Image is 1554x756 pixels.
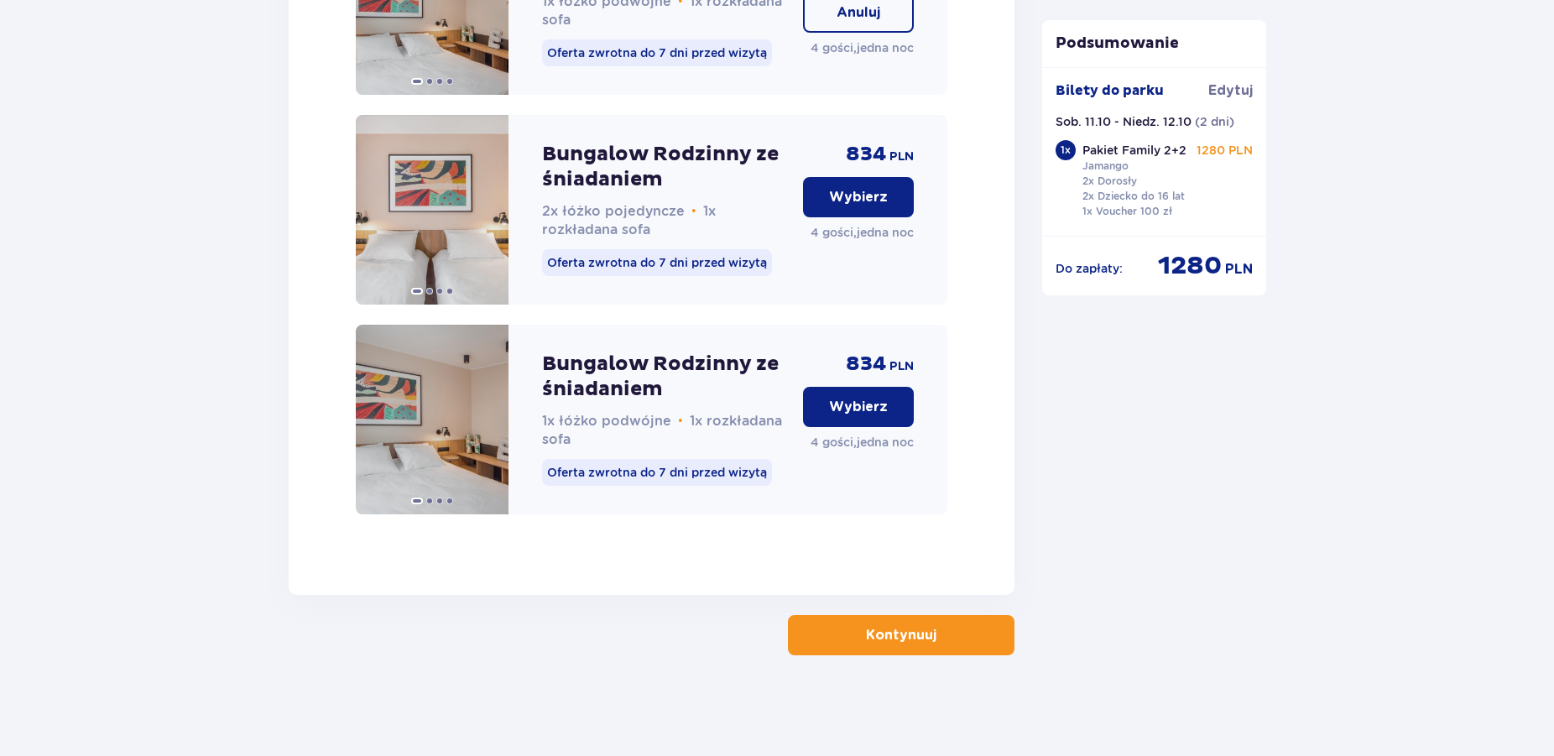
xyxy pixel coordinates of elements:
[846,142,886,167] span: 834
[1056,113,1192,130] p: Sob. 11.10 - Niedz. 12.10
[889,358,914,375] span: PLN
[1042,34,1267,54] p: Podsumowanie
[1225,260,1253,279] span: PLN
[889,149,914,165] span: PLN
[542,352,790,402] p: Bungalow Rodzinny ze śniadaniem
[542,39,772,66] p: Oferta zwrotna do 7 dni przed wizytą
[542,459,772,486] p: Oferta zwrotna do 7 dni przed wizytą
[803,387,914,427] button: Wybierz
[811,224,914,241] p: 4 gości , jedna noc
[811,39,914,56] p: 4 gości , jedna noc
[1208,81,1253,100] span: Edytuj
[788,615,1014,655] button: Kontynuuj
[1195,113,1234,130] p: ( 2 dni )
[542,249,772,276] p: Oferta zwrotna do 7 dni przed wizytą
[691,203,696,220] span: •
[829,188,888,206] p: Wybierz
[1158,250,1222,282] span: 1280
[837,3,880,22] p: Anuluj
[829,398,888,416] p: Wybierz
[1056,140,1076,160] div: 1 x
[866,626,936,644] p: Kontynuuj
[1197,142,1253,159] p: 1280 PLN
[356,115,508,305] img: Bungalow Rodzinny ze śniadaniem
[846,352,886,377] span: 834
[1082,142,1186,159] p: Pakiet Family 2+2
[1082,159,1129,174] p: Jamango
[542,413,671,429] span: 1x łóżko podwójne
[678,413,683,430] span: •
[542,203,685,219] span: 2x łóżko pojedyncze
[356,325,508,514] img: Bungalow Rodzinny ze śniadaniem
[1056,81,1164,100] p: Bilety do parku
[1056,260,1123,277] p: Do zapłaty :
[542,142,790,192] p: Bungalow Rodzinny ze śniadaniem
[803,177,914,217] button: Wybierz
[1082,174,1185,219] p: 2x Dorosły 2x Dziecko do 16 lat 1x Voucher 100 zł
[811,434,914,451] p: 4 gości , jedna noc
